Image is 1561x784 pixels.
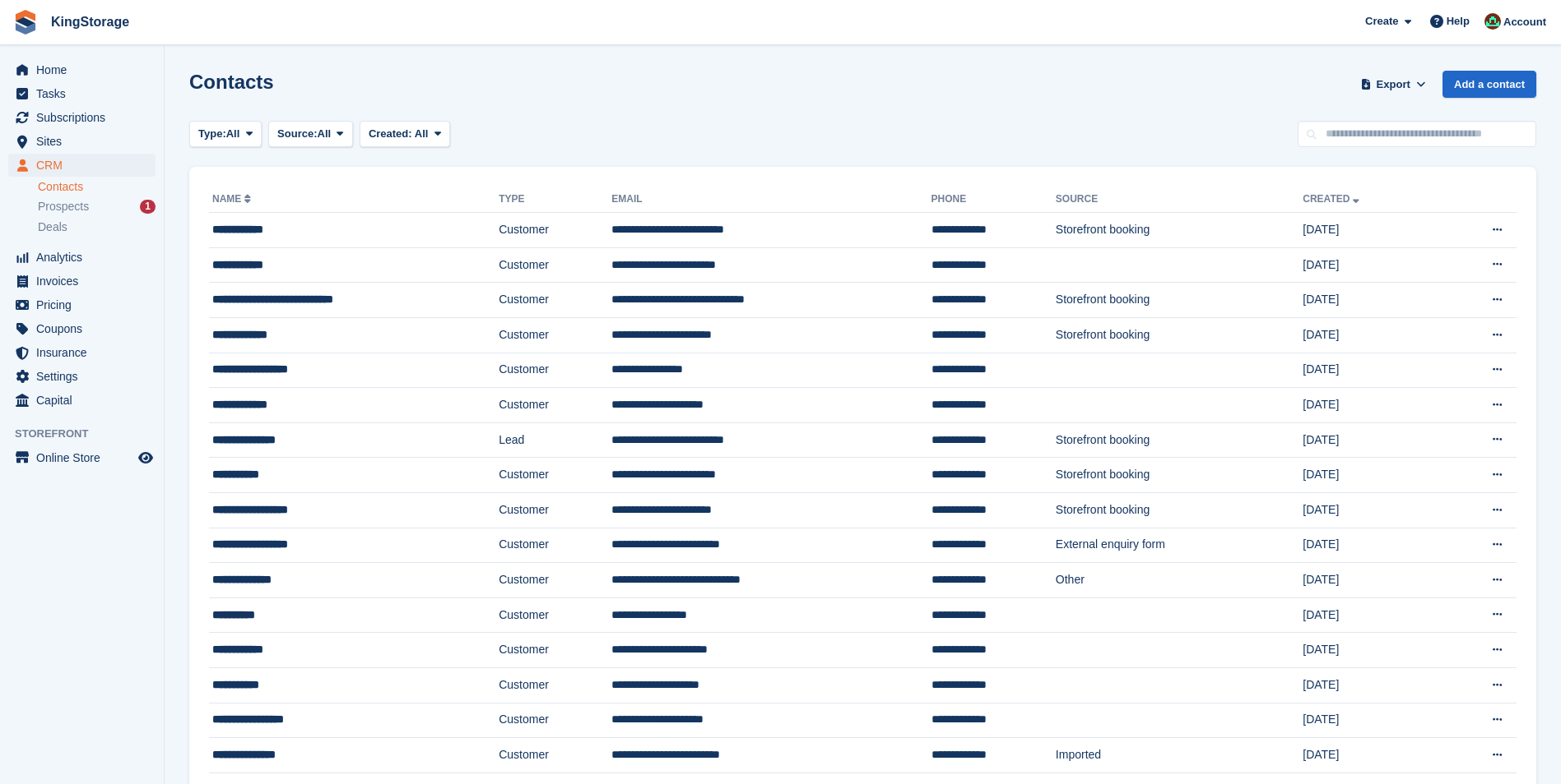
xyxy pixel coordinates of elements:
[38,199,89,214] span: Prospects
[360,121,450,148] button: Created: All
[499,633,611,668] td: Customer
[13,10,38,35] img: stora-icon-8386f47178a22dfd0bd8f6a31ec36ba5ce8667c1dd55bd0f319d3a0aa187defe.svg
[1365,13,1398,30] span: Create
[1357,71,1429,98] button: Export
[369,127,412,140] span: Created:
[8,154,156,177] a: menu
[1056,213,1303,248] td: Storefront booking
[499,703,611,738] td: Customer
[189,71,274,93] h1: Contacts
[1303,738,1438,773] td: [DATE]
[1443,71,1536,98] a: Add a contact
[8,341,156,364] a: menu
[8,317,156,340] a: menu
[499,213,611,248] td: Customer
[8,106,156,129] a: menu
[36,154,135,177] span: CRM
[1377,76,1410,93] span: Export
[198,126,226,142] span: Type:
[499,458,611,493] td: Customer
[1056,563,1303,598] td: Other
[499,528,611,563] td: Customer
[1056,738,1303,773] td: Imported
[140,200,156,214] div: 1
[1303,422,1438,458] td: [DATE]
[499,597,611,633] td: Customer
[44,8,136,35] a: KingStorage
[499,283,611,318] td: Customer
[36,389,135,412] span: Capital
[15,426,164,442] span: Storefront
[499,422,611,458] td: Lead
[277,126,317,142] span: Source:
[611,187,931,213] th: Email
[38,198,156,215] a: Prospects 1
[1056,283,1303,318] td: Storefront booking
[499,563,611,598] td: Customer
[499,388,611,423] td: Customer
[1303,492,1438,528] td: [DATE]
[1303,458,1438,493] td: [DATE]
[1056,528,1303,563] td: External enquiry form
[1056,317,1303,353] td: Storefront booking
[1303,193,1363,205] a: Created
[8,270,156,293] a: menu
[931,187,1056,213] th: Phone
[36,106,135,129] span: Subscriptions
[8,365,156,388] a: menu
[38,219,156,236] a: Deals
[1303,213,1438,248] td: [DATE]
[36,58,135,81] span: Home
[36,446,135,469] span: Online Store
[189,121,262,148] button: Type: All
[1303,667,1438,703] td: [DATE]
[1056,422,1303,458] td: Storefront booking
[8,246,156,269] a: menu
[36,130,135,153] span: Sites
[136,448,156,468] a: Preview store
[8,130,156,153] a: menu
[499,317,611,353] td: Customer
[8,58,156,81] a: menu
[318,126,332,142] span: All
[1303,388,1438,423] td: [DATE]
[1503,14,1546,30] span: Account
[1303,283,1438,318] td: [DATE]
[1056,458,1303,493] td: Storefront booking
[38,219,67,235] span: Deals
[1056,187,1303,213] th: Source
[1303,317,1438,353] td: [DATE]
[1447,13,1470,30] span: Help
[499,492,611,528] td: Customer
[499,353,611,388] td: Customer
[8,293,156,316] a: menu
[1303,563,1438,598] td: [DATE]
[499,738,611,773] td: Customer
[36,82,135,105] span: Tasks
[36,341,135,364] span: Insurance
[1303,247,1438,283] td: [DATE]
[499,667,611,703] td: Customer
[1303,597,1438,633] td: [DATE]
[1303,703,1438,738] td: [DATE]
[268,121,353,148] button: Source: All
[8,389,156,412] a: menu
[212,193,254,205] a: Name
[415,127,429,140] span: All
[36,365,135,388] span: Settings
[36,293,135,316] span: Pricing
[36,317,135,340] span: Coupons
[1484,13,1501,30] img: John King
[1303,528,1438,563] td: [DATE]
[8,82,156,105] a: menu
[1303,353,1438,388] td: [DATE]
[1056,492,1303,528] td: Storefront booking
[38,179,156,195] a: Contacts
[1303,633,1438,668] td: [DATE]
[36,270,135,293] span: Invoices
[499,247,611,283] td: Customer
[8,446,156,469] a: menu
[36,246,135,269] span: Analytics
[226,126,240,142] span: All
[499,187,611,213] th: Type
